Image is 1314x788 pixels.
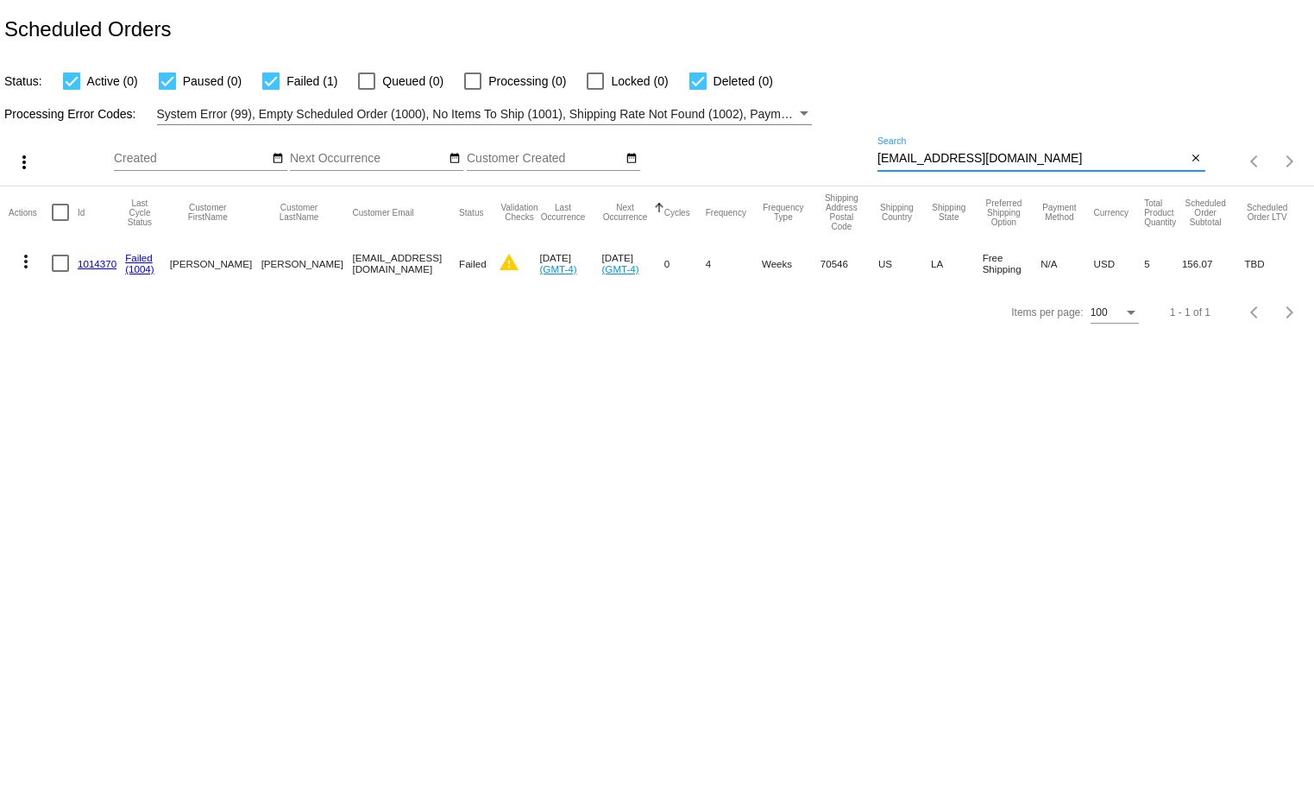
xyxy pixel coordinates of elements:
[1094,207,1129,217] button: Change sorting for CurrencyIso
[1170,306,1210,318] div: 1 - 1 of 1
[1094,238,1145,288] mat-cell: USD
[78,258,116,269] a: 1014370
[272,152,284,166] mat-icon: date_range
[1238,295,1273,330] button: Previous page
[352,207,413,217] button: Change sorting for CustomerEmail
[1144,186,1182,238] mat-header-cell: Total Product Quantity
[459,258,487,269] span: Failed
[1182,238,1245,288] mat-cell: 156.07
[87,71,138,91] span: Active (0)
[983,199,1026,227] button: Change sorting for PreferredShippingOption
[878,203,915,222] button: Change sorting for ShippingCountry
[170,203,246,222] button: Change sorting for CustomerFirstName
[540,263,577,274] a: (GMT-4)
[1244,238,1305,288] mat-cell: TBD
[1190,152,1202,166] mat-icon: close
[714,71,773,91] span: Deleted (0)
[762,238,820,288] mat-cell: Weeks
[261,238,353,288] mat-cell: [PERSON_NAME]
[1273,295,1307,330] button: Next page
[540,203,587,222] button: Change sorting for LastOccurrenceUtc
[1011,306,1083,318] div: Items per page:
[1144,238,1182,288] mat-cell: 5
[1187,150,1205,168] button: Clear
[626,152,638,166] mat-icon: date_range
[983,238,1041,288] mat-cell: Free Shipping
[1238,144,1273,179] button: Previous page
[1244,203,1289,222] button: Change sorting for LifetimeValue
[16,251,36,272] mat-icon: more_vert
[125,252,153,263] a: Failed
[602,263,639,274] a: (GMT-4)
[499,186,539,238] mat-header-cell: Validation Checks
[762,203,805,222] button: Change sorting for FrequencyType
[449,152,461,166] mat-icon: date_range
[382,71,443,91] span: Queued (0)
[14,152,35,173] mat-icon: more_vert
[602,238,664,288] mat-cell: [DATE]
[459,207,483,217] button: Change sorting for Status
[706,238,762,288] mat-cell: 4
[820,193,863,231] button: Change sorting for ShippingPostcode
[4,74,42,88] span: Status:
[820,238,878,288] mat-cell: 70546
[286,71,337,91] span: Failed (1)
[352,238,459,288] mat-cell: [EMAIL_ADDRESS][DOMAIN_NAME]
[125,263,154,274] a: (1004)
[611,71,668,91] span: Locked (0)
[9,186,52,238] mat-header-cell: Actions
[1041,203,1078,222] button: Change sorting for PaymentMethod.Type
[706,207,746,217] button: Change sorting for Frequency
[467,152,622,166] input: Customer Created
[4,17,171,41] h2: Scheduled Orders
[157,104,812,125] mat-select: Filter by Processing Error Codes
[183,71,242,91] span: Paused (0)
[1091,307,1139,319] mat-select: Items per page:
[931,203,967,222] button: Change sorting for ShippingState
[602,203,649,222] button: Change sorting for NextOccurrenceUtc
[664,207,690,217] button: Change sorting for Cycles
[488,71,566,91] span: Processing (0)
[170,238,261,288] mat-cell: [PERSON_NAME]
[4,107,136,121] span: Processing Error Codes:
[78,207,85,217] button: Change sorting for Id
[1091,306,1108,318] span: 100
[1041,238,1093,288] mat-cell: N/A
[1182,199,1229,227] button: Change sorting for Subtotal
[540,238,602,288] mat-cell: [DATE]
[499,252,519,273] mat-icon: warning
[261,203,337,222] button: Change sorting for CustomerLastName
[125,199,154,227] button: Change sorting for LastProcessingCycleId
[878,238,931,288] mat-cell: US
[877,152,1187,166] input: Search
[931,238,983,288] mat-cell: LA
[664,238,706,288] mat-cell: 0
[1273,144,1307,179] button: Next page
[114,152,269,166] input: Created
[290,152,445,166] input: Next Occurrence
